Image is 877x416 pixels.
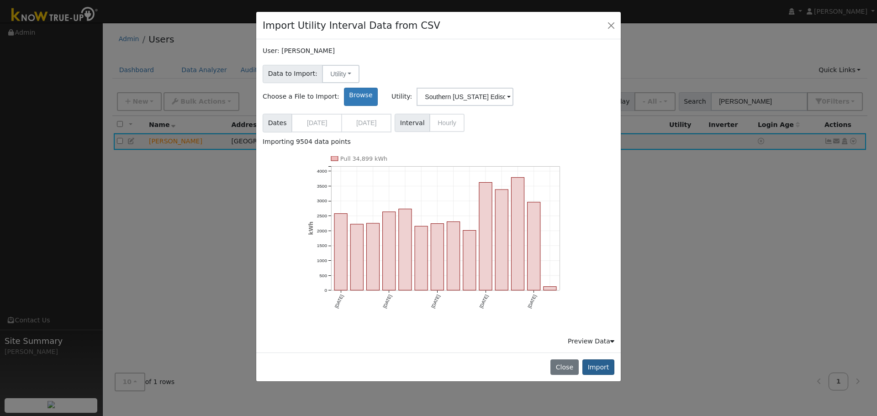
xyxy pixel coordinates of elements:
[317,169,327,174] text: 4000
[463,231,476,290] rect: onclick=""
[568,337,614,346] div: Preview Data
[350,224,363,290] rect: onclick=""
[263,114,292,132] span: Dates
[582,359,614,375] button: Import
[308,221,314,235] text: kWh
[263,18,440,33] h4: Import Utility Interval Data from CSV
[344,88,378,106] label: Browse
[399,209,412,290] rect: onclick=""
[319,273,327,278] text: 500
[495,190,508,290] rect: onclick=""
[263,46,335,56] label: User: [PERSON_NAME]
[317,228,327,233] text: 2000
[391,92,412,101] span: Utility:
[447,222,460,290] rect: onclick=""
[512,178,524,290] rect: onclick=""
[263,65,322,83] span: Data to Import:
[395,114,430,132] span: Interval
[317,243,327,248] text: 1500
[382,294,392,309] text: [DATE]
[430,294,441,309] text: [DATE]
[415,226,428,290] rect: onclick=""
[317,184,327,189] text: 3500
[334,214,347,290] rect: onclick=""
[544,287,556,290] rect: onclick=""
[340,155,387,162] text: Pull 34,899 kWh
[366,223,379,290] rect: onclick=""
[317,258,327,263] text: 1000
[605,19,618,32] button: Close
[263,92,339,101] span: Choose a File to Import:
[528,202,540,290] rect: onclick=""
[417,88,513,106] input: Select a Utility
[479,294,489,309] text: [DATE]
[317,198,327,203] text: 3000
[322,65,359,83] button: Utility
[431,224,444,290] rect: onclick=""
[527,294,538,309] text: [DATE]
[263,137,614,147] div: Importing 9504 data points
[317,213,327,218] text: 2500
[479,183,492,290] rect: onclick=""
[382,212,395,290] rect: onclick=""
[333,294,344,309] text: [DATE]
[324,288,327,293] text: 0
[550,359,578,375] button: Close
